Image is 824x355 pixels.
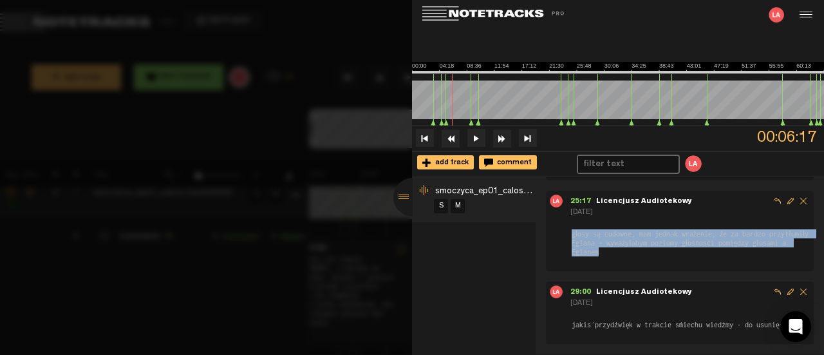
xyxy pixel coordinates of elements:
[550,285,563,298] img: letters
[797,285,810,298] span: Delete comment
[771,195,784,207] span: Reply to comment
[578,156,666,173] input: filter text
[412,62,824,73] img: ruler
[684,154,703,173] li: {{ collab.name_first }} {{ collab.name_last }}
[550,195,563,207] img: letters
[435,187,588,196] span: smoczyca_ep01_calosc [ver20250903]
[784,285,797,298] span: Edit comment
[479,155,537,169] div: comment
[596,198,692,206] span: Licencjusz Audiotekowy
[797,195,810,207] span: Delete comment
[570,320,792,330] span: jakiś przydźwięk w trakcie śmiechu wiedźmy - do usunięcia
[422,6,577,21] img: logo_white.svg
[769,7,784,23] img: letters
[570,209,593,216] span: [DATE]
[570,229,810,257] span: głosy są cudowne, mam jednak wrażenie, że za bardzo przytłumiły Eglana - wyważyłabym poziomy głoś...
[417,155,474,169] div: add track
[757,126,824,150] span: 00:06:17
[570,300,593,307] span: [DATE]
[596,289,692,296] span: Licencjusz Audiotekowy
[684,154,703,173] img: letters
[570,289,596,296] span: 29:00
[570,198,596,206] span: 25:17
[451,199,465,213] a: M
[784,195,797,207] span: Edit comment
[434,199,448,213] a: S
[493,159,532,167] span: comment
[771,285,784,298] span: Reply to comment
[780,311,811,342] div: Open Intercom Messenger
[431,159,469,167] span: add track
